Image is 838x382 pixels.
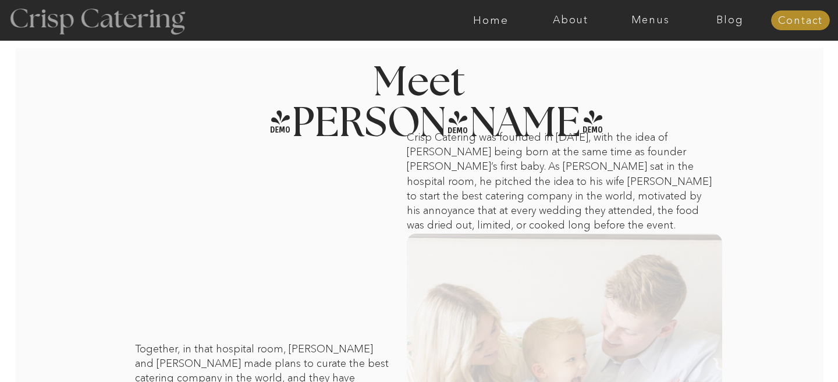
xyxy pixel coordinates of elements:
a: Home [451,15,531,26]
p: Crisp Catering was founded in [DATE], with the idea of [PERSON_NAME] being born at the same time ... [407,130,715,234]
a: Contact [771,15,830,27]
a: Blog [690,15,770,26]
h2: Meet [PERSON_NAME] [268,63,570,109]
a: Menus [610,15,690,26]
a: About [531,15,610,26]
